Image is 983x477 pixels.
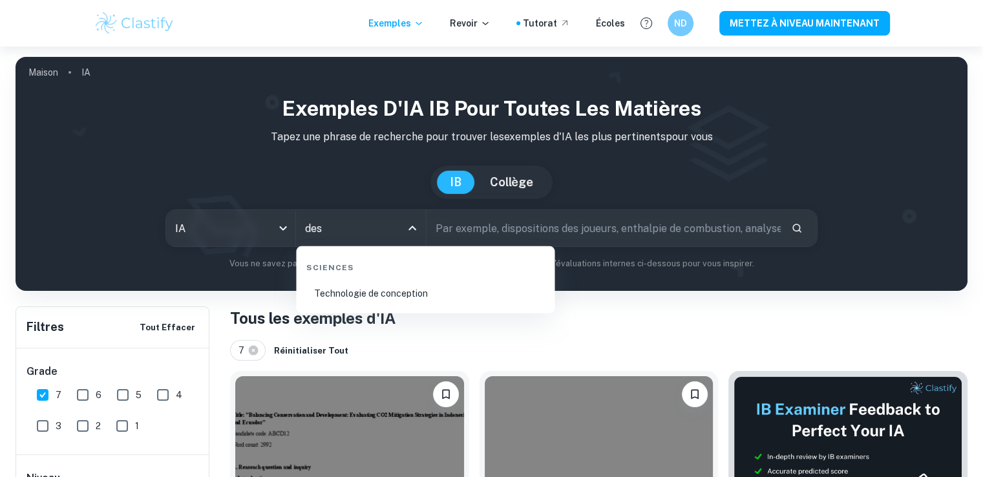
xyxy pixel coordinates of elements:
[523,16,570,30] a: Tutorat
[274,345,348,355] font: Réinitialiser tout
[504,131,551,143] font: exemples
[553,131,666,143] font: d'IA les plus pertinents
[135,421,139,431] font: 1
[56,421,61,431] font: 3
[719,11,890,35] button: METTEZ À NIVEAU MAINTENANT
[26,320,64,334] font: Filtres
[368,18,411,28] font: Exemples
[230,340,266,361] div: 7
[314,288,428,299] font: Technologie de conception
[730,19,880,29] font: METTEZ À NIVEAU MAINTENANT
[682,381,708,407] button: Signet
[96,390,101,400] font: 6
[28,63,58,81] a: Maison
[271,341,352,361] button: Réinitialiser tout
[136,317,198,337] button: Tout effacer
[427,210,781,246] input: Par exemple, dispositions des joueurs, enthalpie de combustion, analyse d'une grande ville...
[81,67,90,78] font: IA
[176,390,182,400] font: 4
[175,222,185,235] font: IA
[786,217,808,239] button: Recherche
[666,131,713,143] font: pour vous
[450,18,478,28] font: Revoir
[238,345,244,355] font: 7
[523,18,557,28] font: Tutorat
[229,259,754,268] font: Vous ne savez pas quoi chercher ? Vous pouvez toujours consulter nos exemples d'évaluations inter...
[56,390,61,400] font: 7
[674,18,687,28] font: ND
[140,323,195,332] font: Tout effacer
[26,365,58,377] font: Grade
[282,96,701,120] font: Exemples d'IA IB pour toutes les matières
[433,381,459,407] button: Signet
[96,421,101,431] font: 2
[230,309,396,327] font: Tous les exemples d'IA
[403,219,421,237] button: Close
[635,12,657,34] button: Aide et commentaires
[16,57,967,291] img: couverture de profil
[136,390,142,400] font: 5
[668,10,693,36] button: ND
[94,10,176,36] img: Logo Clastify
[28,67,58,78] font: Maison
[271,131,504,143] font: Tapez une phrase de recherche pour trouver les
[306,263,354,272] font: Sciences
[596,18,625,28] font: Écoles
[490,175,533,189] font: Collège
[596,16,625,30] a: Écoles
[450,175,461,189] font: IB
